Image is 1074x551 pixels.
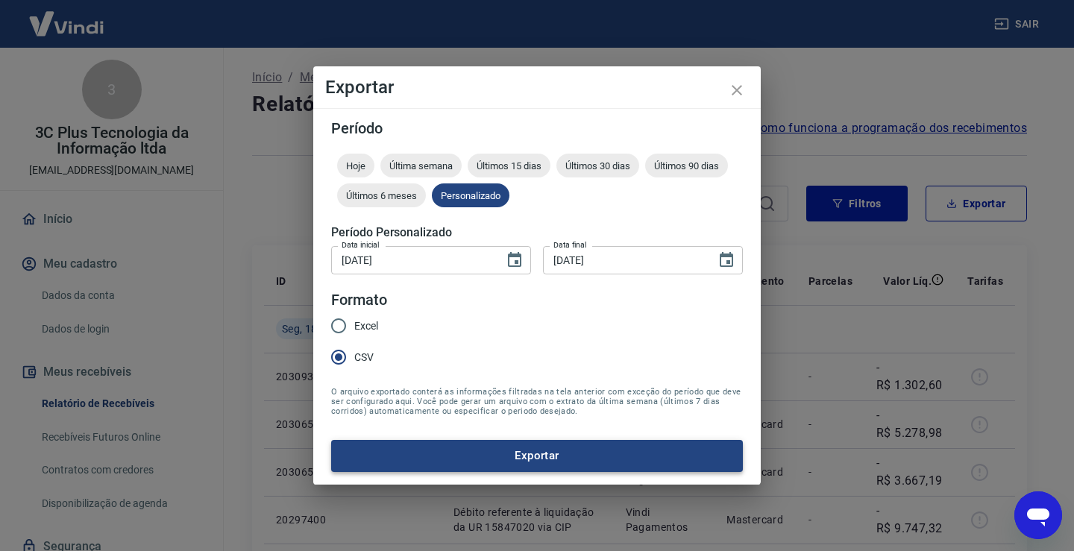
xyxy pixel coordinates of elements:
[468,154,550,177] div: Últimos 15 dias
[331,246,494,274] input: DD/MM/YYYY
[719,72,755,108] button: close
[331,387,743,416] span: O arquivo exportado conterá as informações filtradas na tela anterior com exceção do período que ...
[432,183,509,207] div: Personalizado
[553,239,587,251] label: Data final
[712,245,741,275] button: Choose date, selected date is 18 de ago de 2025
[543,246,706,274] input: DD/MM/YYYY
[342,239,380,251] label: Data inicial
[354,318,378,334] span: Excel
[337,190,426,201] span: Últimos 6 meses
[331,121,743,136] h5: Período
[645,154,728,177] div: Últimos 90 dias
[337,160,374,171] span: Hoje
[645,160,728,171] span: Últimos 90 dias
[556,154,639,177] div: Últimos 30 dias
[432,190,509,201] span: Personalizado
[331,289,387,311] legend: Formato
[380,154,462,177] div: Última semana
[380,160,462,171] span: Última semana
[337,183,426,207] div: Últimos 6 meses
[468,160,550,171] span: Últimos 15 dias
[500,245,530,275] button: Choose date, selected date is 15 de ago de 2025
[337,154,374,177] div: Hoje
[556,160,639,171] span: Últimos 30 dias
[325,78,749,96] h4: Exportar
[331,225,743,240] h5: Período Personalizado
[331,440,743,471] button: Exportar
[354,350,374,365] span: CSV
[1014,491,1062,539] iframe: Botão para abrir a janela de mensagens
